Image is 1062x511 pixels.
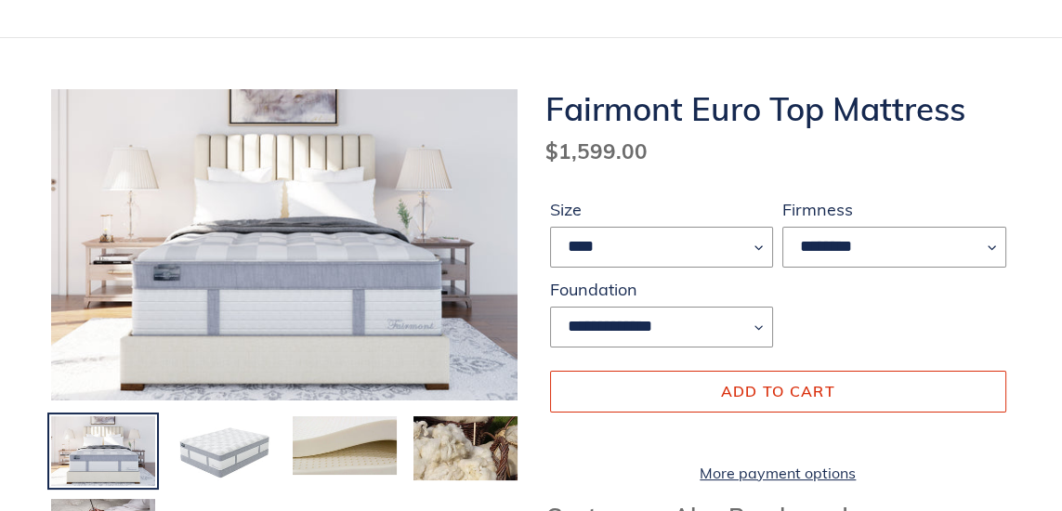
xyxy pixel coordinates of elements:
[545,89,1012,128] h1: Fairmont Euro Top Mattress
[550,277,774,302] label: Foundation
[170,414,278,488] img: Load image into Gallery viewer, Fairmont-euro-top-mattress-angled-view
[550,462,1007,484] a: More payment options
[782,197,1006,222] label: Firmness
[550,371,1007,412] button: Add to cart
[721,382,835,400] span: Add to cart
[291,414,399,477] img: Load image into Gallery viewer, natural-talalay-latex-comfort-layers
[49,414,157,488] img: Load image into Gallery viewer, Fairmont-euro-top-talalay-latex-hybrid-mattress-and-foundation
[412,414,519,483] img: Load image into Gallery viewer, Organic-wool-in-basket
[550,197,774,222] label: Size
[545,138,648,164] span: $1,599.00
